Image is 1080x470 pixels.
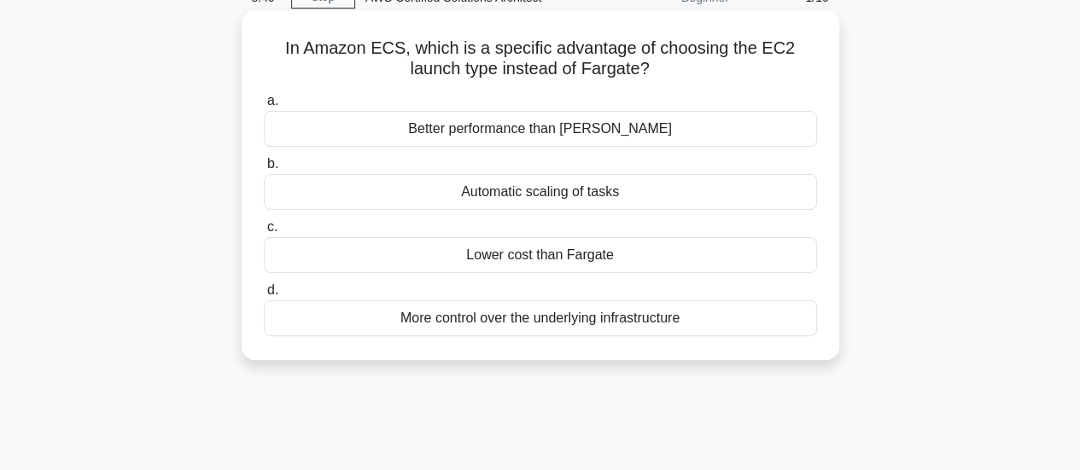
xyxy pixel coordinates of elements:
span: a. [267,93,278,107]
h5: In Amazon ECS, which is a specific advantage of choosing the EC2 launch type instead of Fargate? [262,38,819,80]
div: More control over the underlying infrastructure [264,300,817,336]
div: Lower cost than Fargate [264,237,817,273]
span: b. [267,156,278,171]
span: c. [267,219,277,234]
div: Better performance than [PERSON_NAME] [264,111,817,147]
span: d. [267,282,278,297]
div: Automatic scaling of tasks [264,174,817,210]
